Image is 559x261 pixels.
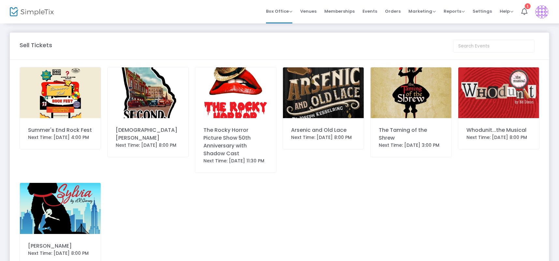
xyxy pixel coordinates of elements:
img: PPWhodunitMusicalLogo.jpg [458,67,539,118]
div: The Rocky Horror Picture Show 50th Anniversary with Shadow Cast [203,126,268,158]
span: Venues [300,3,316,20]
input: Search Events [453,40,535,52]
div: [PERSON_NAME] [28,242,93,250]
span: Box Office [266,8,292,14]
span: Memberships [324,3,355,20]
m-panel-title: Sell Tickets [20,41,52,49]
img: PPTamingoftheShrewLogo.jpg [371,67,451,118]
span: Events [362,3,377,20]
div: Summer's End Rock Fest [28,126,93,134]
div: Next Time: [DATE] 8:00 PM [291,134,356,141]
span: Settings [473,3,492,20]
span: Marketing [408,8,436,14]
div: Next Time: [DATE] 11:30 PM [203,158,268,164]
span: Orders [385,3,401,20]
div: Whodunit...the Musical [466,126,531,134]
img: RedYellowIllustrationAestheticEventMusicBanner750x472pxcopy.jpg [20,67,101,118]
img: 638839013524488879PPSecondSamuelLogo.jpg [108,67,188,118]
img: DoalyRHPC50-TTFinalTransparent.png [195,67,276,118]
img: PPArsenicandOldLaceLogo.jpg [283,67,364,118]
div: Next Time: [DATE] 8:00 PM [28,250,93,257]
div: Arsenic and Old Lace [291,126,356,134]
div: [DEMOGRAPHIC_DATA][PERSON_NAME] [116,126,180,142]
div: Next Time: [DATE] 3:00 PM [379,142,443,149]
div: Next Time: [DATE] 8:00 PM [466,134,531,141]
div: 1 [525,3,531,9]
img: PPSylviaLogo.jpg [20,183,101,234]
div: Next Time: [DATE] 4:00 PM [28,134,93,141]
span: Help [500,8,513,14]
div: The Taming of the Shrew [379,126,443,142]
div: Next Time: [DATE] 8:00 PM [116,142,180,149]
span: Reports [444,8,465,14]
